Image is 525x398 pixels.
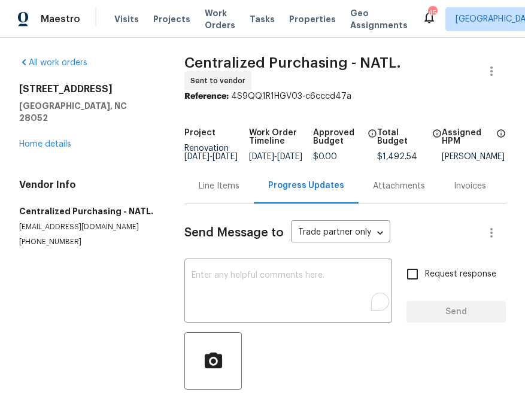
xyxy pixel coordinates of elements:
[250,15,275,23] span: Tasks
[313,153,337,161] span: $0.00
[368,129,377,153] span: The total cost of line items that have been approved by both Opendoor and the Trade Partner. This...
[249,153,302,161] span: -
[213,153,238,161] span: [DATE]
[442,129,493,145] h5: Assigned HPM
[199,180,239,192] div: Line Items
[19,140,71,148] a: Home details
[428,7,436,19] div: 454
[454,180,486,192] div: Invoices
[249,129,313,145] h5: Work Order Timeline
[377,153,417,161] span: $1,492.54
[268,180,344,192] div: Progress Updates
[425,268,496,281] span: Request response
[184,153,238,161] span: -
[19,83,156,95] h2: [STREET_ADDRESS]
[41,13,80,25] span: Maestro
[190,75,250,87] span: Sent to vendor
[19,237,156,247] p: [PHONE_NUMBER]
[277,153,302,161] span: [DATE]
[442,153,506,161] div: [PERSON_NAME]
[114,13,139,25] span: Visits
[496,129,506,153] span: The hpm assigned to this work order.
[205,7,235,31] span: Work Orders
[184,227,284,239] span: Send Message to
[249,153,274,161] span: [DATE]
[184,153,210,161] span: [DATE]
[19,222,156,232] p: [EMAIL_ADDRESS][DOMAIN_NAME]
[192,271,385,313] textarea: To enrich screen reader interactions, please activate Accessibility in Grammarly extension settings
[313,129,364,145] h5: Approved Budget
[184,144,238,161] span: Renovation
[184,92,229,101] b: Reference:
[350,7,408,31] span: Geo Assignments
[153,13,190,25] span: Projects
[184,56,401,70] span: Centralized Purchasing - NATL.
[373,180,425,192] div: Attachments
[19,59,87,67] a: All work orders
[184,90,506,102] div: 4S9QQ1R1HGV03-c6cccd47a
[289,13,336,25] span: Properties
[19,205,156,217] h5: Centralized Purchasing - NATL.
[19,100,156,124] h5: [GEOGRAPHIC_DATA], NC 28052
[432,129,442,153] span: The total cost of line items that have been proposed by Opendoor. This sum includes line items th...
[291,223,390,243] div: Trade partner only
[377,129,428,145] h5: Total Budget
[19,179,156,191] h4: Vendor Info
[184,129,216,137] h5: Project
